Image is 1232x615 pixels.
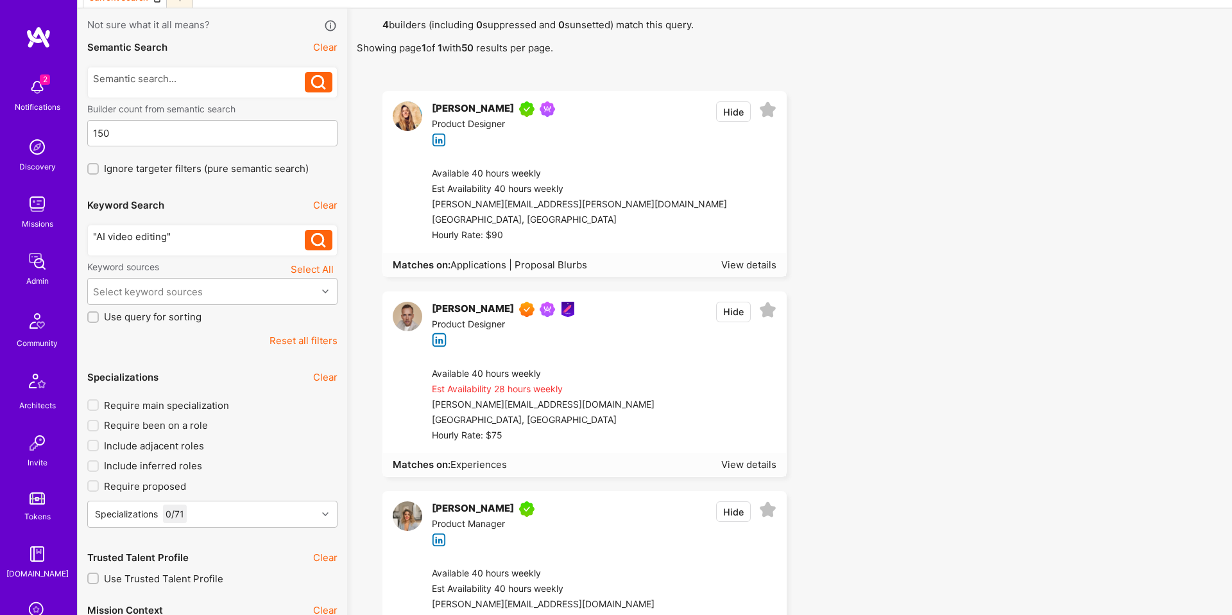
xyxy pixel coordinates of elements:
[104,399,229,412] span: Require main specialization
[721,458,776,471] div: View details
[393,302,422,331] img: User Avatar
[432,413,654,428] div: [GEOGRAPHIC_DATA], [GEOGRAPHIC_DATA]
[716,101,751,122] button: Hide
[432,597,654,612] div: [PERSON_NAME][EMAIL_ADDRESS][DOMAIN_NAME]
[87,103,338,115] label: Builder count from semantic search
[104,419,208,432] span: Require been on a role
[19,160,56,173] div: Discovery
[422,42,426,54] strong: 1
[17,336,58,350] div: Community
[432,228,727,243] div: Hourly Rate: $90
[432,501,514,517] div: [PERSON_NAME]
[393,458,450,471] strong: Matches on:
[432,212,727,228] div: [GEOGRAPHIC_DATA], [GEOGRAPHIC_DATA]
[382,19,389,31] strong: 4
[432,333,447,347] i: icon linkedIn
[461,42,474,54] strong: 50
[87,198,164,212] div: Keyword Search
[87,370,158,384] div: Specializations
[432,382,654,397] div: Est Availability 28 hours weekly
[24,510,51,523] div: Tokens
[163,505,187,523] div: 0 / 71
[24,191,50,217] img: teamwork
[93,230,305,243] div: "AI video editing"
[432,517,540,532] div: Product Manager
[104,310,201,324] span: Use query for sorting
[759,501,776,519] i: icon EmptyStar
[269,334,338,347] button: Reset all filters
[432,197,727,212] div: [PERSON_NAME][EMAIL_ADDRESS][PERSON_NAME][DOMAIN_NAME]
[104,572,223,585] span: Use Trusted Talent Profile
[432,133,447,148] i: icon linkedIn
[432,533,447,548] i: icon linkedIn
[519,302,535,317] img: Exceptional A.Teamer
[87,551,189,564] div: Trusted Talent Profile
[393,501,422,547] a: User Avatar
[30,492,45,505] img: tokens
[24,74,50,100] img: bell
[22,217,53,230] div: Missions
[322,511,329,517] i: icon Chevron
[24,541,50,567] img: guide book
[24,134,50,160] img: discovery
[540,302,555,317] img: Been on Mission
[560,302,576,317] img: Product Design Guild
[313,370,338,384] button: Clear
[313,198,338,212] button: Clear
[721,258,776,272] div: View details
[432,367,654,382] div: Available 40 hours weekly
[104,459,202,472] span: Include inferred roles
[759,302,776,319] i: icon EmptyStar
[519,501,535,517] img: A.Teamer in Residence
[40,74,50,85] span: 2
[323,19,338,33] i: icon Info
[432,101,514,117] div: [PERSON_NAME]
[26,274,49,288] div: Admin
[450,259,587,271] span: Applications | Proposal Blurbs
[432,317,576,333] div: Product Designer
[432,582,654,597] div: Est Availability 40 hours weekly
[104,480,186,493] span: Require proposed
[393,101,422,131] img: User Avatar
[87,18,210,33] span: Not sure what it all means?
[322,288,329,295] i: icon Chevron
[450,458,507,471] span: Experiences
[438,42,442,54] strong: 1
[432,397,654,413] div: [PERSON_NAME][EMAIL_ADDRESS][DOMAIN_NAME]
[22,368,53,399] img: Architects
[28,456,47,469] div: Invite
[357,41,1222,55] p: Showing page of with results per page.
[716,501,751,522] button: Hide
[558,19,565,31] strong: 0
[95,507,158,521] div: Specializations
[22,306,53,336] img: Community
[476,19,483,31] strong: 0
[104,162,309,175] span: Ignore targeter filters (pure semantic search)
[87,261,159,273] label: Keyword sources
[393,101,422,147] a: User Avatar
[87,40,167,54] div: Semantic Search
[432,302,514,317] div: [PERSON_NAME]
[393,501,422,531] img: User Avatar
[313,551,338,564] button: Clear
[716,302,751,322] button: Hide
[93,285,203,299] div: Select keyword sources
[6,567,69,580] div: [DOMAIN_NAME]
[311,233,326,248] i: icon Search
[313,40,338,54] button: Clear
[540,101,555,117] img: Been on Mission
[432,566,654,582] div: Available 40 hours weekly
[432,117,560,132] div: Product Designer
[104,439,204,453] span: Include adjacent roles
[24,430,50,456] img: Invite
[15,100,60,114] div: Notifications
[432,428,654,444] div: Hourly Rate: $75
[759,101,776,119] i: icon EmptyStar
[519,101,535,117] img: A.Teamer in Residence
[393,259,450,271] strong: Matches on:
[432,166,727,182] div: Available 40 hours weekly
[393,302,422,347] a: User Avatar
[19,399,56,412] div: Architects
[311,75,326,90] i: icon Search
[432,182,727,197] div: Est Availability 40 hours weekly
